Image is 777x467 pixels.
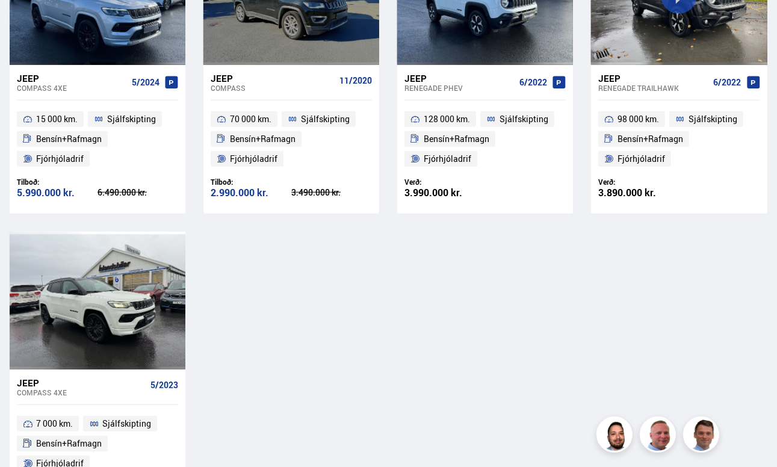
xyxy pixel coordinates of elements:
[17,188,98,198] div: 5.990.000 kr.
[685,418,721,454] img: FbJEzSuNWCJXmdc-.webp
[132,78,159,87] span: 5/2024
[211,84,335,92] div: Compass
[107,112,156,126] span: Sjálfskipting
[397,65,573,214] a: Jeep Renegade PHEV 6/2022 128 000 km. Sjálfskipting Bensín+Rafmagn Fjórhjóladrif Verð: 3.990.000 kr.
[17,377,146,388] div: Jeep
[17,388,146,397] div: Compass 4XE
[230,132,296,146] span: Bensín+Rafmagn
[500,112,548,126] span: Sjálfskipting
[211,178,291,187] div: Tilboð:
[10,65,185,214] a: Jeep Compass 4XE 5/2024 15 000 km. Sjálfskipting Bensín+Rafmagn Fjórhjóladrif Tilboð: 5.990.000 k...
[36,112,78,126] span: 15 000 km.
[36,152,84,166] span: Fjórhjóladrif
[598,84,708,92] div: Renegade TRAILHAWK
[424,132,489,146] span: Bensín+Rafmagn
[404,188,485,198] div: 3.990.000 kr.
[211,188,291,198] div: 2.990.000 kr.
[36,436,102,451] span: Bensín+Rafmagn
[618,112,659,126] span: 98 000 km.
[36,132,102,146] span: Bensín+Rafmagn
[404,73,515,84] div: Jeep
[301,112,350,126] span: Sjálfskipting
[98,188,178,197] div: 6.490.000 kr.
[598,188,679,198] div: 3.890.000 kr.
[598,73,708,84] div: Jeep
[17,73,127,84] div: Jeep
[211,73,335,84] div: Jeep
[618,152,665,166] span: Fjórhjóladrif
[230,152,277,166] span: Fjórhjóladrif
[102,416,151,431] span: Sjálfskipting
[642,418,678,454] img: siFngHWaQ9KaOqBr.png
[291,188,372,197] div: 3.490.000 kr.
[598,418,634,454] img: nhp88E3Fdnt1Opn2.png
[10,5,46,41] button: Opna LiveChat spjallviðmót
[404,84,515,92] div: Renegade PHEV
[689,112,737,126] span: Sjálfskipting
[17,178,98,187] div: Tilboð:
[591,65,767,214] a: Jeep Renegade TRAILHAWK 6/2022 98 000 km. Sjálfskipting Bensín+Rafmagn Fjórhjóladrif Verð: 3.890....
[714,78,741,87] span: 6/2022
[36,416,73,431] span: 7 000 km.
[339,76,372,85] span: 11/2020
[17,84,127,92] div: Compass 4XE
[404,178,485,187] div: Verð:
[424,112,470,126] span: 128 000 km.
[618,132,683,146] span: Bensín+Rafmagn
[519,78,547,87] span: 6/2022
[424,152,471,166] span: Fjórhjóladrif
[150,380,178,390] span: 5/2023
[598,178,679,187] div: Verð:
[230,112,271,126] span: 70 000 km.
[203,65,379,214] a: Jeep Compass 11/2020 70 000 km. Sjálfskipting Bensín+Rafmagn Fjórhjóladrif Tilboð: 2.990.000 kr. ...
